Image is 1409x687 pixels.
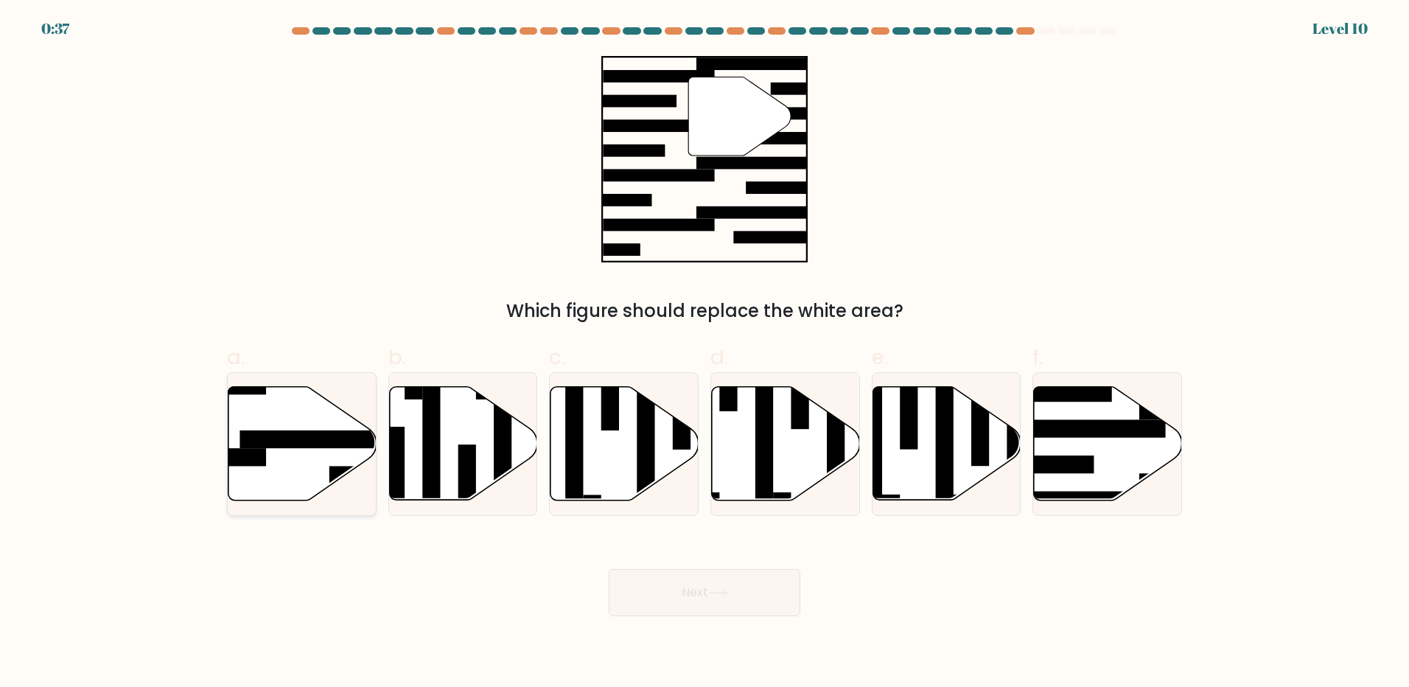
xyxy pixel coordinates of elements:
span: e. [872,343,888,372]
div: Which figure should replace the white area? [236,298,1173,324]
span: a. [227,343,245,372]
span: d. [710,343,728,372]
span: c. [549,343,565,372]
div: Level 10 [1312,18,1368,40]
span: b. [388,343,406,372]
button: Next [609,569,800,616]
div: 0:37 [41,18,69,40]
g: " [688,77,791,156]
span: f. [1032,343,1043,372]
